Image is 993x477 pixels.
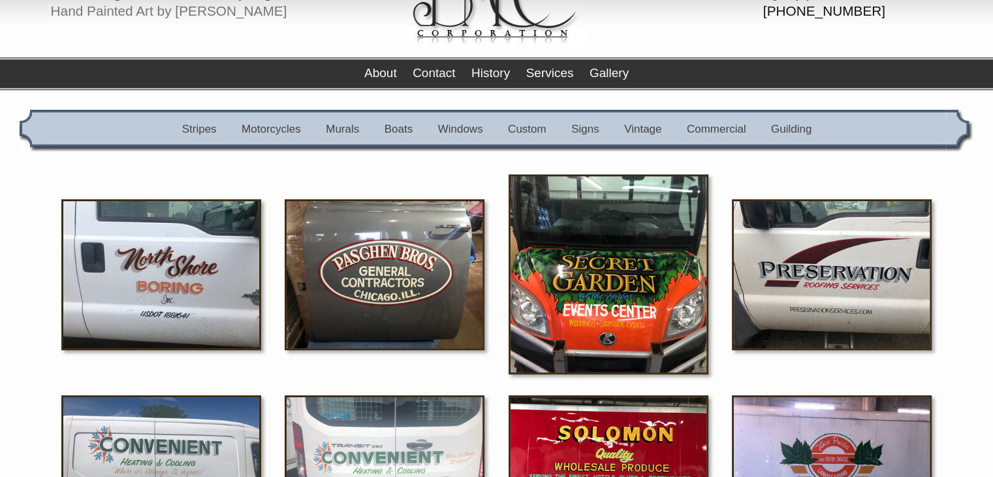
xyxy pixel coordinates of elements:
h2: Hand Painted Art by [PERSON_NAME] [10,7,328,16]
a: Guilding [771,123,812,135]
a: Boats [385,123,413,135]
a: Vintage [624,123,661,135]
img: gal_nav_left.gif [20,110,48,154]
a: About [364,66,397,80]
a: Commercial [687,123,746,135]
a: Contact [413,66,455,80]
a: Signs [571,123,599,135]
img: gal_nav_right.gif [946,110,973,154]
a: Gallery [590,66,629,80]
img: IMG_2466.jpg [732,199,932,350]
a: Custom [508,123,546,135]
a: Motorcycles [242,123,301,135]
img: IMG_4352.jpg [61,199,261,350]
a: History [471,66,510,80]
a: [PHONE_NUMBER] [763,3,885,18]
a: Services [526,66,574,80]
img: IMG_2756.jpg [509,174,708,374]
a: Stripes [182,123,217,135]
img: IMG_3366.jpg [285,199,484,350]
a: Windows [438,123,483,135]
a: Murals [326,123,359,135]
